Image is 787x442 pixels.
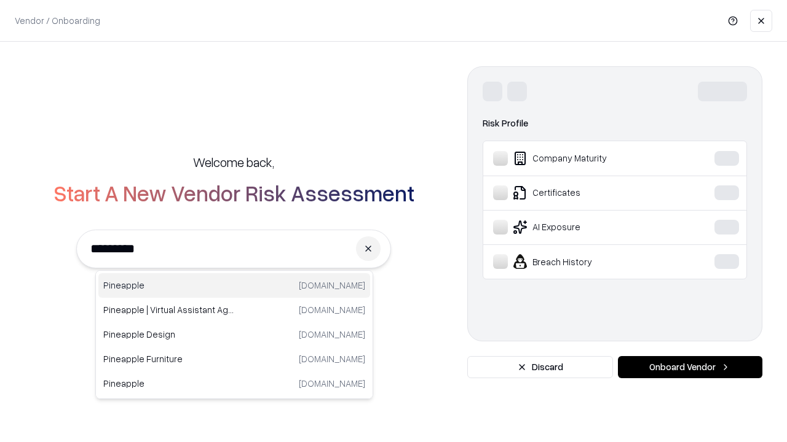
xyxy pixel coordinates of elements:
[193,153,274,171] h5: Welcome back,
[299,279,365,292] p: [DOMAIN_NAME]
[103,328,234,341] p: Pineapple Design
[493,185,677,200] div: Certificates
[15,14,100,27] p: Vendor / Onboarding
[299,328,365,341] p: [DOMAIN_NAME]
[53,180,414,205] h2: Start A New Vendor Risk Assessment
[103,303,234,316] p: Pineapple | Virtual Assistant Agency
[467,356,613,378] button: Discard
[103,352,234,365] p: Pineapple Furniture
[618,356,762,378] button: Onboard Vendor
[299,352,365,365] p: [DOMAIN_NAME]
[95,270,373,399] div: Suggestions
[299,377,365,390] p: [DOMAIN_NAME]
[493,254,677,269] div: Breach History
[103,279,234,292] p: Pineapple
[299,303,365,316] p: [DOMAIN_NAME]
[493,151,677,166] div: Company Maturity
[483,116,747,131] div: Risk Profile
[493,220,677,235] div: AI Exposure
[103,377,234,390] p: Pineapple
